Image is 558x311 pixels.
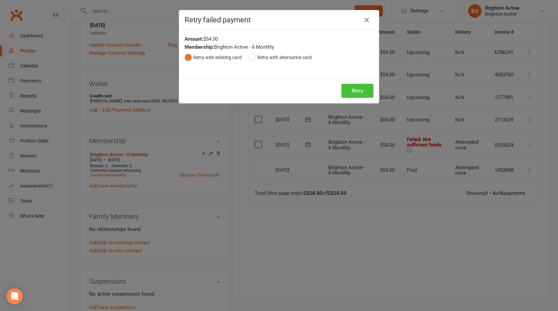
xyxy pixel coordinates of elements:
[249,51,312,64] button: Retry with alternative card
[7,288,23,304] div: Open Intercom Messenger
[185,35,373,43] div: $54.00
[185,43,373,51] div: Brighton Active - 6 Monthly
[341,84,373,98] button: Retry
[361,15,372,25] button: Close
[185,51,242,64] button: Retry with existing card
[185,36,203,42] strong: Amount:
[185,16,373,24] h4: Retry failed payment
[185,44,214,50] strong: Membership:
